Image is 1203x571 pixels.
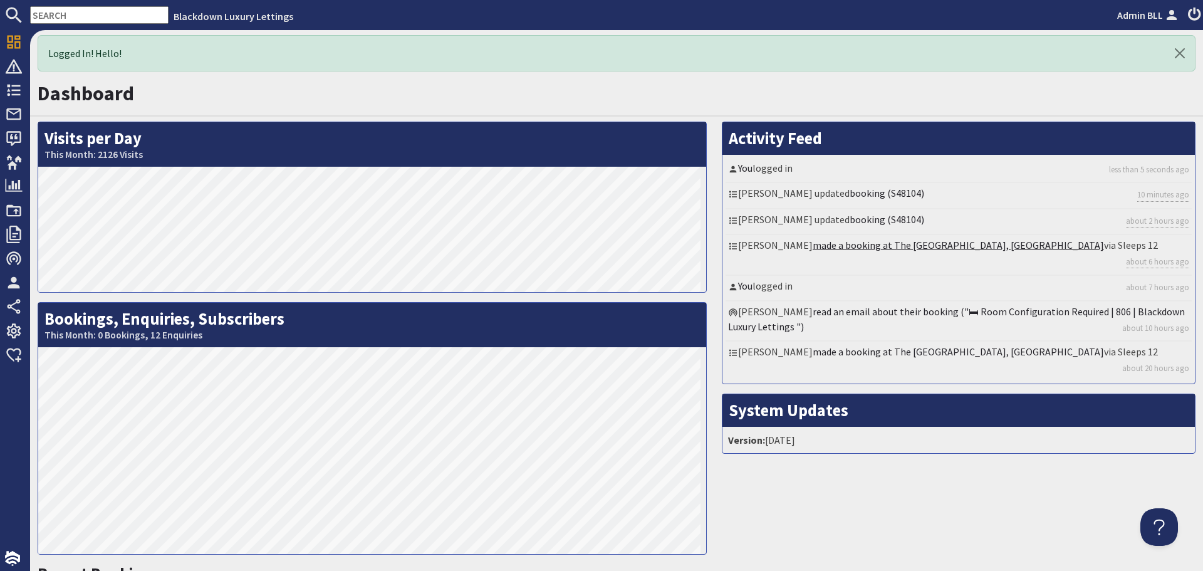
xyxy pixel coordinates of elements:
li: logged in [726,158,1192,183]
a: about 6 hours ago [1126,256,1189,268]
input: SEARCH [30,6,169,24]
li: [PERSON_NAME] via Sleeps 12 [726,235,1192,276]
a: booking (S48104) [850,187,924,199]
strong: Version: [728,434,765,446]
img: staytech_i_w-64f4e8e9ee0a9c174fd5317b4b171b261742d2d393467e5bdba4413f4f884c10.svg [5,551,20,566]
li: logged in [726,276,1192,301]
small: This Month: 2126 Visits [44,149,700,160]
li: [PERSON_NAME] updated [726,209,1192,235]
a: Activity Feed [729,128,822,149]
li: [PERSON_NAME] [726,301,1192,342]
a: about 7 hours ago [1126,281,1189,293]
h2: Bookings, Enquiries, Subscribers [38,303,706,347]
a: booking (S48104) [850,213,924,226]
a: 10 minutes ago [1137,189,1189,201]
li: [DATE] [726,430,1192,450]
a: You [738,162,753,174]
a: made a booking at The [GEOGRAPHIC_DATA], [GEOGRAPHIC_DATA] [813,239,1104,251]
a: made a booking at The [GEOGRAPHIC_DATA], [GEOGRAPHIC_DATA] [813,345,1104,358]
a: about 2 hours ago [1126,215,1189,228]
iframe: Toggle Customer Support [1140,508,1178,546]
a: about 20 hours ago [1122,362,1189,374]
a: read an email about their booking ("🛏 Room Configuration Required | 806 | Blackdown Luxury Lettin... [728,305,1185,333]
a: You [738,280,753,292]
li: [PERSON_NAME] via Sleeps 12 [726,342,1192,380]
a: Admin BLL [1117,8,1180,23]
h2: Visits per Day [38,122,706,167]
small: This Month: 0 Bookings, 12 Enquiries [44,329,700,341]
li: [PERSON_NAME] updated [726,183,1192,209]
a: Blackdown Luxury Lettings [174,10,293,23]
a: less than 5 seconds ago [1109,164,1189,175]
div: Logged In! Hello! [38,35,1195,71]
a: Dashboard [38,81,134,106]
a: System Updates [729,400,848,421]
a: about 10 hours ago [1122,322,1189,334]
